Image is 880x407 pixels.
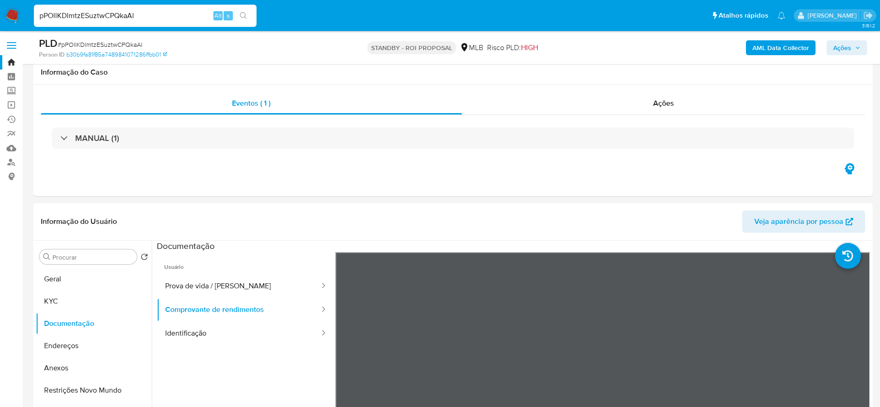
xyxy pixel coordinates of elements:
[36,268,152,290] button: Geral
[742,210,865,233] button: Veja aparência por pessoa
[41,68,865,77] h1: Informação do Caso
[34,10,257,22] input: Pesquise usuários ou casos...
[863,11,873,20] a: Sair
[41,217,117,226] h1: Informação do Usuário
[52,253,133,261] input: Procurar
[232,98,270,108] span: Eventos ( 1 )
[227,11,230,20] span: s
[833,40,851,55] span: Ações
[808,11,860,20] p: eduardo.dutra@mercadolivre.com
[36,335,152,357] button: Endereços
[36,357,152,379] button: Anexos
[39,51,64,59] b: Person ID
[58,40,142,49] span: # pPOllKDlmtzESuztwCPQkaAl
[460,43,483,53] div: MLB
[234,9,253,22] button: search-icon
[75,133,119,143] h3: MANUAL (1)
[827,40,867,55] button: Ações
[754,210,843,233] span: Veja aparência por pessoa
[521,42,538,53] span: HIGH
[777,12,785,19] a: Notificações
[43,253,51,261] button: Procurar
[653,98,674,108] span: Ações
[752,40,809,55] b: AML Data Collector
[36,290,152,312] button: KYC
[141,253,148,263] button: Retornar ao pedido padrão
[52,127,854,149] div: MANUAL (1)
[36,312,152,335] button: Documentação
[746,40,816,55] button: AML Data Collector
[719,11,768,20] span: Atalhos rápidos
[66,51,167,59] a: b30b9fa81f85a7489841071286ffbb01
[36,379,152,401] button: Restrições Novo Mundo
[39,36,58,51] b: PLD
[367,41,456,54] p: STANDBY - ROI PROPOSAL
[487,43,538,53] span: Risco PLD:
[214,11,222,20] span: Alt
